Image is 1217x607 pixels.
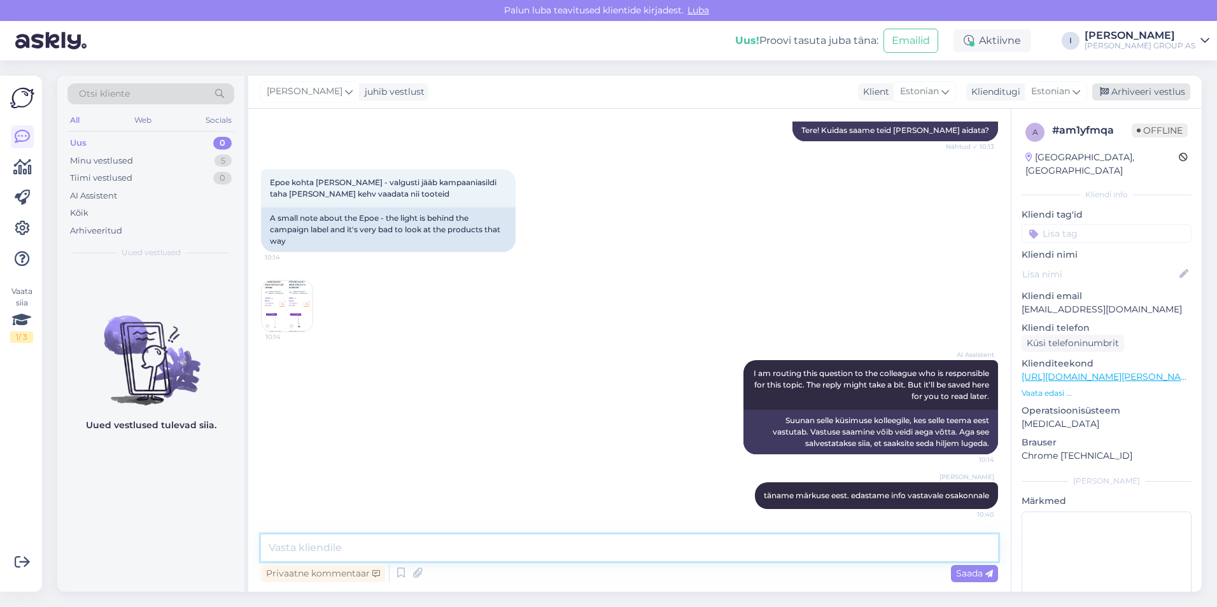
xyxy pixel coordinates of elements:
p: [MEDICAL_DATA] [1022,417,1192,431]
div: # am1yfmqa [1052,123,1132,138]
p: Märkmed [1022,494,1192,508]
span: Estonian [900,85,939,99]
input: Lisa tag [1022,224,1192,243]
div: I [1062,32,1080,50]
span: 10:14 [265,253,313,262]
div: Tiimi vestlused [70,172,132,185]
div: Arhiveeri vestlus [1092,83,1190,101]
span: Otsi kliente [79,87,130,101]
span: täname märkuse eest. edastame info vastavale osakonnale [764,491,989,500]
span: Epoe kohta [PERSON_NAME] - valgusti jääb kampaaniasildi taha [PERSON_NAME] kehv vaadata nii tooteid [270,178,498,199]
div: A small note about the Epoe - the light is behind the campaign label and it's very bad to look at... [261,207,516,252]
p: Kliendi tag'id [1022,208,1192,221]
span: Estonian [1031,85,1070,99]
div: Suunan selle küsimuse kolleegile, kes selle teema eest vastutab. Vastuse saamine võib veidi aega ... [743,410,998,454]
span: [PERSON_NAME] [267,85,342,99]
b: Uus! [735,34,759,46]
div: Vaata siia [10,286,33,343]
img: Attachment [262,281,313,331]
div: Aktiivne [953,29,1031,52]
p: [EMAIL_ADDRESS][DOMAIN_NAME] [1022,303,1192,316]
p: Uued vestlused tulevad siia. [86,419,216,432]
img: No chats [57,293,244,407]
button: Emailid [883,29,938,53]
div: [PERSON_NAME] [1022,475,1192,487]
a: [URL][DOMAIN_NAME][PERSON_NAME] [1022,371,1197,382]
div: Küsi telefoninumbrit [1022,335,1124,352]
div: 5 [215,155,232,167]
span: 10:40 [946,510,994,519]
span: I am routing this question to the colleague who is responsible for this topic. The reply might ta... [754,368,991,401]
div: AI Assistent [70,190,117,202]
div: Minu vestlused [70,155,133,167]
span: Saada [956,568,993,579]
div: Uus [70,137,87,150]
p: Brauser [1022,436,1192,449]
div: Socials [203,112,234,129]
div: [PERSON_NAME] [1085,31,1195,41]
div: [PERSON_NAME] GROUP AS [1085,41,1195,51]
span: Uued vestlused [122,247,181,258]
div: All [67,112,82,129]
img: Askly Logo [10,86,34,110]
span: [PERSON_NAME] [939,472,994,482]
div: Klient [858,85,889,99]
div: Web [132,112,154,129]
p: Kliendi email [1022,290,1192,303]
div: Klienditugi [966,85,1020,99]
span: a [1032,127,1038,137]
div: 1 / 3 [10,331,33,343]
div: 0 [213,137,232,150]
div: Kõik [70,207,88,220]
div: [GEOGRAPHIC_DATA], [GEOGRAPHIC_DATA] [1025,151,1179,178]
span: Nähtud ✓ 10:13 [946,142,994,151]
span: 10:14 [265,332,313,342]
div: juhib vestlust [360,85,425,99]
div: Kliendi info [1022,189,1192,200]
div: Privaatne kommentaar [261,565,385,582]
p: Kliendi telefon [1022,321,1192,335]
div: Tere! Kuidas saame teid [PERSON_NAME] aidata? [792,120,998,141]
span: AI Assistent [946,350,994,359]
p: Vaata edasi ... [1022,387,1192,399]
p: Operatsioonisüsteem [1022,404,1192,417]
p: Klienditeekond [1022,357,1192,370]
div: Proovi tasuta juba täna: [735,33,878,48]
span: Luba [684,4,713,16]
div: 0 [213,172,232,185]
div: Arhiveeritud [70,225,122,237]
input: Lisa nimi [1022,267,1177,281]
span: 10:14 [946,455,994,464]
p: Kliendi nimi [1022,248,1192,262]
p: Chrome [TECHNICAL_ID] [1022,449,1192,463]
span: Offline [1132,123,1188,137]
a: [PERSON_NAME][PERSON_NAME] GROUP AS [1085,31,1209,51]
